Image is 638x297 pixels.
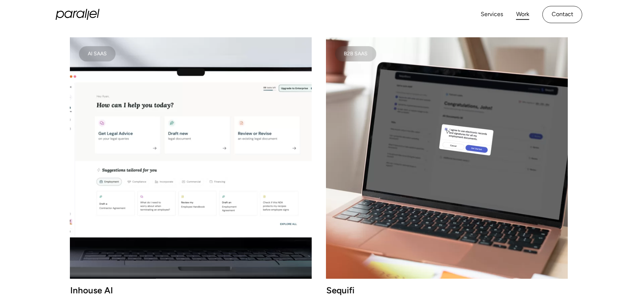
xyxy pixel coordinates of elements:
[481,9,503,20] a: Services
[516,9,529,20] a: Work
[543,6,582,23] a: Contact
[88,52,107,56] div: AI SAAS
[326,287,568,294] h3: Sequifi
[344,52,368,56] div: B2B SaaS
[70,287,312,294] h3: Inhouse AI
